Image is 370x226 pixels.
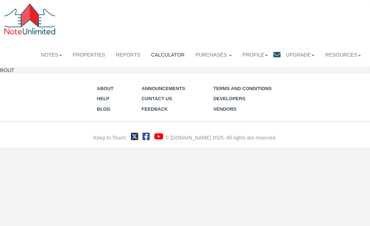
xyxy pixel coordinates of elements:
[213,96,245,101] a: Developers
[97,96,110,101] a: Help
[35,47,67,63] a: Notes
[111,47,146,63] a: Reports
[97,86,114,91] a: About
[93,134,127,141] div: Keep In Touch:
[146,47,190,63] a: Calculator
[166,134,277,141] div: © [DOMAIN_NAME] 2025. All rights are reserved.
[142,96,172,101] a: Contact Us
[142,86,185,91] a: Announcements
[281,47,320,63] a: Upgrade
[237,47,273,63] a: Profile
[142,106,168,112] a: Feedback
[67,47,111,63] a: Properties
[213,106,236,112] a: Vendors
[213,86,272,91] a: Terms and Conditions
[320,47,366,63] a: Resources
[97,106,111,112] a: Blog
[190,47,237,63] a: Purchases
